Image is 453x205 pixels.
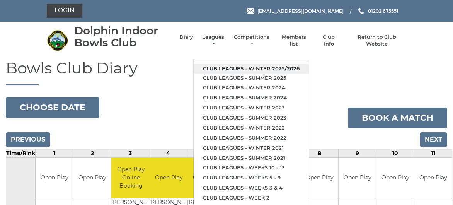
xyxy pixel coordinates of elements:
a: Club leagues - Summer 2021 [194,153,309,163]
td: Open Play [149,158,188,198]
a: Book a match [348,108,447,128]
input: Previous [6,132,50,147]
span: 01202 675551 [368,8,399,14]
span: [EMAIL_ADDRESS][DOMAIN_NAME] [257,8,344,14]
td: Open Play [36,158,73,198]
a: Club leagues - Summer 2024 [194,93,309,103]
a: Leagues [201,34,225,48]
a: Competitions [233,34,270,48]
td: Open Play [301,158,338,198]
a: Club leagues - Winter 2025/2026 [194,64,309,74]
td: Open Play [376,158,414,198]
td: 11 [414,149,452,157]
a: Members list [278,34,310,48]
a: Phone us 01202 675551 [357,7,399,15]
td: Open Play [73,158,111,198]
a: Club leagues - Weeks 10 - 13 [194,163,309,173]
img: Phone us [358,8,364,14]
button: Choose date [6,97,99,118]
a: Club leagues - Weeks 3 & 4 [194,183,309,193]
td: 10 [376,149,414,157]
img: Dolphin Indoor Bowls Club [47,30,68,51]
a: Club leagues - Summer 2023 [194,113,309,123]
a: Club leagues - Winter 2023 [194,103,309,113]
a: Club Info [318,34,340,48]
td: 3 [111,149,149,157]
a: Return to Club Website [348,34,406,48]
a: Club leagues - Winter 2021 [194,143,309,153]
td: Open Play Online Booking [111,158,150,198]
td: 5 [187,149,225,157]
a: Club leagues - Winter 2024 [194,83,309,93]
td: 2 [73,149,111,157]
input: Next [420,132,447,147]
a: Club leagues - Week 2 [194,193,309,203]
td: Time/Rink [6,149,36,157]
a: Club leagues - Summer 2022 [194,133,309,143]
td: 4 [149,149,187,157]
td: 9 [339,149,376,157]
a: Diary [179,34,193,41]
img: Email [247,8,254,14]
a: Login [47,4,82,18]
td: Open Play [414,158,452,198]
a: Email [EMAIL_ADDRESS][DOMAIN_NAME] [247,7,344,15]
a: Club leagues - Summer 2025 [194,73,309,83]
td: Open Play [187,158,226,198]
a: Club leagues - Winter 2022 [194,123,309,133]
h1: Bowls Club Diary [6,60,447,85]
td: 1 [36,149,73,157]
td: Open Play [339,158,376,198]
td: 8 [301,149,339,157]
div: Dolphin Indoor Bowls Club [74,25,172,49]
a: Club leagues - Weeks 5 - 9 [194,173,309,183]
